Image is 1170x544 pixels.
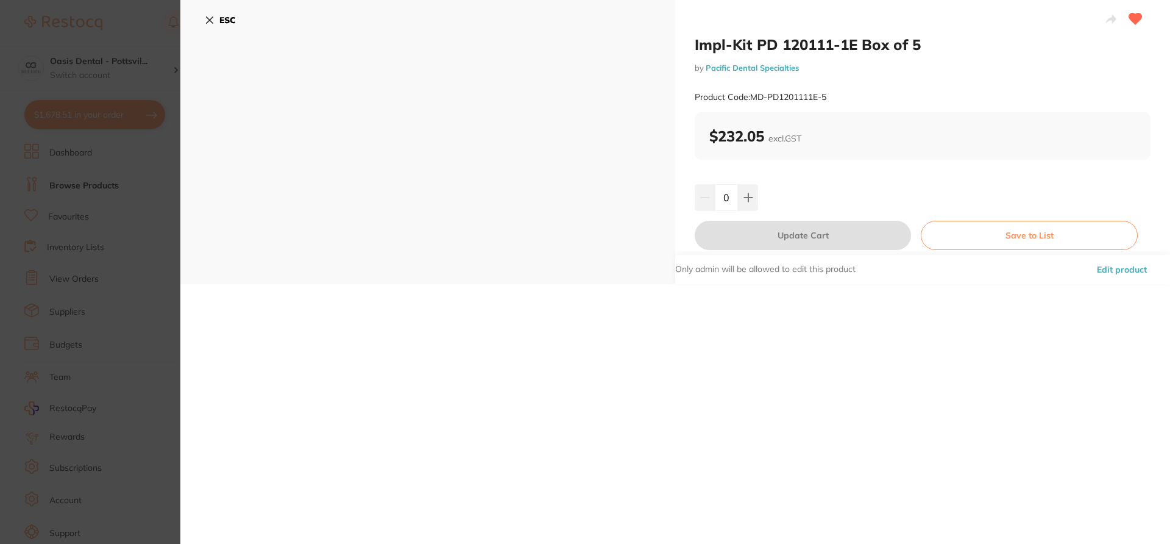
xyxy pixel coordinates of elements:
[695,63,1150,73] small: by
[675,263,856,276] p: Only admin will be allowed to edit this product
[219,15,236,26] b: ESC
[706,63,799,73] a: Pacific Dental Specialties
[695,35,1150,54] h2: Impl-Kit PD 120111-1E Box of 5
[921,221,1138,250] button: Save to List
[1093,255,1150,284] button: Edit product
[768,133,801,144] span: excl. GST
[709,127,801,145] b: $232.05
[695,221,911,250] button: Update Cart
[695,92,826,102] small: Product Code: MD-PD1201111E-5
[205,10,236,30] button: ESC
